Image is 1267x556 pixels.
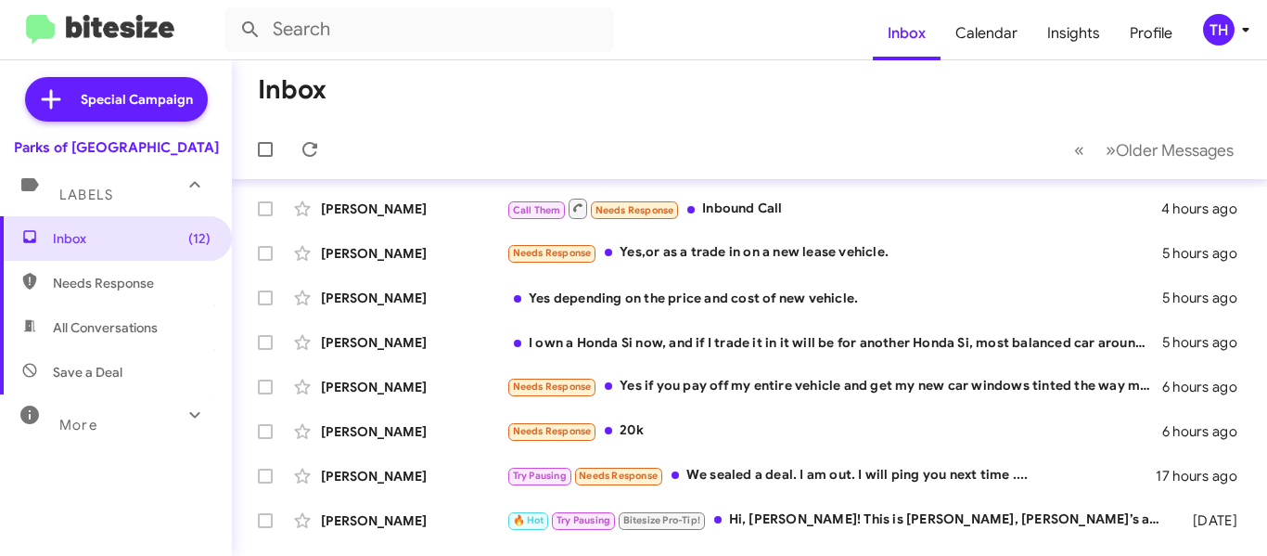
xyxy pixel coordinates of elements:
span: » [1106,138,1116,162]
div: [PERSON_NAME] [321,200,506,218]
span: Needs Response [53,274,211,292]
div: [PERSON_NAME] [321,333,506,352]
a: Special Campaign [25,77,208,122]
div: [PERSON_NAME] [321,289,506,307]
span: Save a Deal [53,363,122,381]
span: « [1074,138,1084,162]
div: 5 hours ago [1162,289,1252,307]
button: Previous [1063,131,1095,169]
span: Needs Response [595,204,674,216]
span: Needs Response [513,247,592,259]
span: Older Messages [1116,140,1234,161]
div: 17 hours ago [1156,467,1252,485]
div: [PERSON_NAME] [321,244,506,263]
div: 6 hours ago [1162,378,1252,396]
a: Insights [1032,6,1115,60]
span: Call Them [513,204,561,216]
div: Yes,or as a trade in on a new lease vehicle. [506,242,1162,264]
span: Inbox [53,229,211,248]
div: [PERSON_NAME] [321,467,506,485]
div: [PERSON_NAME] [321,511,506,530]
div: 4 hours ago [1161,200,1252,218]
a: Profile [1115,6,1187,60]
div: [PERSON_NAME] [321,378,506,396]
span: All Conversations [53,318,158,337]
div: 5 hours ago [1162,333,1252,352]
div: 6 hours ago [1162,422,1252,441]
button: TH [1187,14,1247,45]
div: [PERSON_NAME] [321,422,506,441]
span: Try Pausing [513,470,567,482]
nav: Page navigation example [1064,131,1245,169]
a: Calendar [941,6,1032,60]
div: TH [1203,14,1235,45]
button: Next [1094,131,1245,169]
div: Hi, [PERSON_NAME]! This is [PERSON_NAME], [PERSON_NAME]’s assistant. Let me work on this for you. [506,510,1173,531]
div: [DATE] [1173,511,1252,530]
div: Yes if you pay off my entire vehicle and get my new car windows tinted the way my current car is . [506,376,1162,397]
div: Inbound Call [506,197,1161,220]
div: Yes depending on the price and cost of new vehicle. [506,289,1162,307]
span: (12) [188,229,211,248]
span: Needs Response [579,470,658,482]
span: 🔥 Hot [513,514,544,526]
span: Labels [59,187,113,203]
span: Try Pausing [557,514,610,526]
div: I own a Honda Si now, and if I trade it in it will be for another Honda Si, most balanced car aro... [506,333,1162,352]
a: Inbox [873,6,941,60]
span: Special Campaign [81,90,193,109]
span: More [59,417,97,433]
div: We sealed a deal. I am out. I will ping you next time .... [506,465,1156,486]
div: 20k [506,420,1162,442]
span: Bitesize Pro-Tip! [623,514,700,526]
input: Search [224,7,614,52]
h1: Inbox [258,75,326,105]
span: Needs Response [513,381,592,393]
div: 5 hours ago [1162,244,1252,263]
span: Needs Response [513,425,592,437]
div: Parks of [GEOGRAPHIC_DATA] [14,138,219,157]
